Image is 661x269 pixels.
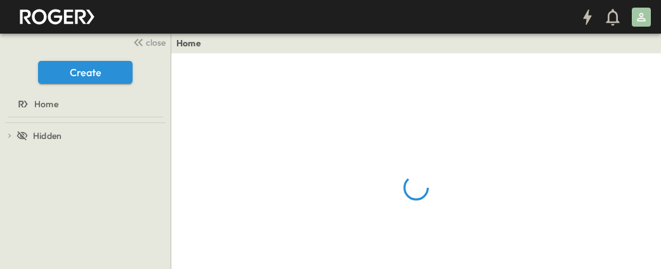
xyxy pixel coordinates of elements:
[146,36,166,49] span: close
[33,129,62,142] span: Hidden
[176,37,201,49] a: Home
[34,98,58,110] span: Home
[128,33,168,51] button: close
[3,95,166,113] a: Home
[38,61,133,84] button: Create
[176,37,209,49] nav: breadcrumbs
